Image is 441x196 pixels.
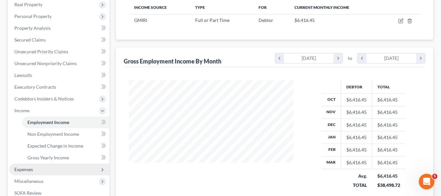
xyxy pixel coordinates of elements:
th: Dec [321,118,341,131]
span: Unsecured Priority Claims [14,49,68,54]
div: $6,416.45 [346,97,367,103]
iframe: Intercom live chat [419,174,434,189]
div: $6,416.45 [346,134,367,141]
th: Jan [321,131,341,144]
span: $6,416.45 [294,17,315,23]
th: Mar [321,156,341,169]
a: Executory Contracts [9,81,109,93]
td: $6,416.45 [372,118,405,131]
span: Unsecured Nonpriority Claims [14,61,77,66]
th: Oct [321,94,341,106]
a: Unsecured Nonpriority Claims [9,58,109,69]
span: Full or Part Time [195,17,229,23]
td: $6,416.45 [372,106,405,118]
td: $6,416.45 [372,144,405,156]
i: chevron_left [275,53,284,63]
a: Expected Change in Income [22,140,109,152]
a: Gross Yearly Income [22,152,109,164]
a: Property Analysis [9,22,109,34]
span: Expected Change in Income [27,143,83,149]
span: GMIRI [134,17,147,23]
span: Current Monthly Income [294,5,349,10]
a: Unsecured Priority Claims [9,46,109,58]
div: $6,416.45 [346,122,367,128]
span: Executory Contracts [14,84,56,90]
div: TOTAL [346,182,367,188]
th: Nov [321,106,341,118]
a: Lawsuits [9,69,109,81]
div: Gross Employment Income By Month [124,57,221,65]
th: Debtor [341,80,372,93]
span: Gross Yearly Income [27,155,69,160]
a: Employment Income [22,116,109,128]
span: Employment Income [27,119,69,125]
i: chevron_right [416,53,425,63]
div: $6,416.45 [346,159,367,166]
div: Avg. [346,173,367,179]
span: 5 [432,174,437,179]
div: [DATE] [367,53,417,63]
a: Secured Claims [9,34,109,46]
span: Real Property [14,2,42,7]
div: $6,416.45 [346,109,367,116]
span: Non Employment Income [27,131,79,137]
span: SOFA Review [14,190,41,196]
span: Income [14,108,29,113]
div: $6,416.45 [377,173,400,179]
span: to [348,55,352,62]
span: Lawsuits [14,72,32,78]
td: $6,416.45 [372,94,405,106]
a: Non Employment Income [22,128,109,140]
span: Codebtors Insiders & Notices [14,96,74,101]
span: Type [195,5,205,10]
td: $6,416.45 [372,156,405,169]
span: Miscellaneous [14,178,43,184]
span: Property Analysis [14,25,51,31]
th: Feb [321,144,341,156]
i: chevron_left [358,53,367,63]
div: [DATE] [284,53,334,63]
div: $6,416.45 [346,147,367,153]
span: Secured Claims [14,37,46,43]
div: $38,498.72 [377,182,400,188]
span: For [259,5,267,10]
span: Expenses [14,167,33,172]
span: Income Source [134,5,167,10]
span: Debtor [259,17,273,23]
i: chevron_right [334,53,342,63]
span: Personal Property [14,13,52,19]
td: $6,416.45 [372,131,405,144]
th: Total [372,80,405,93]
